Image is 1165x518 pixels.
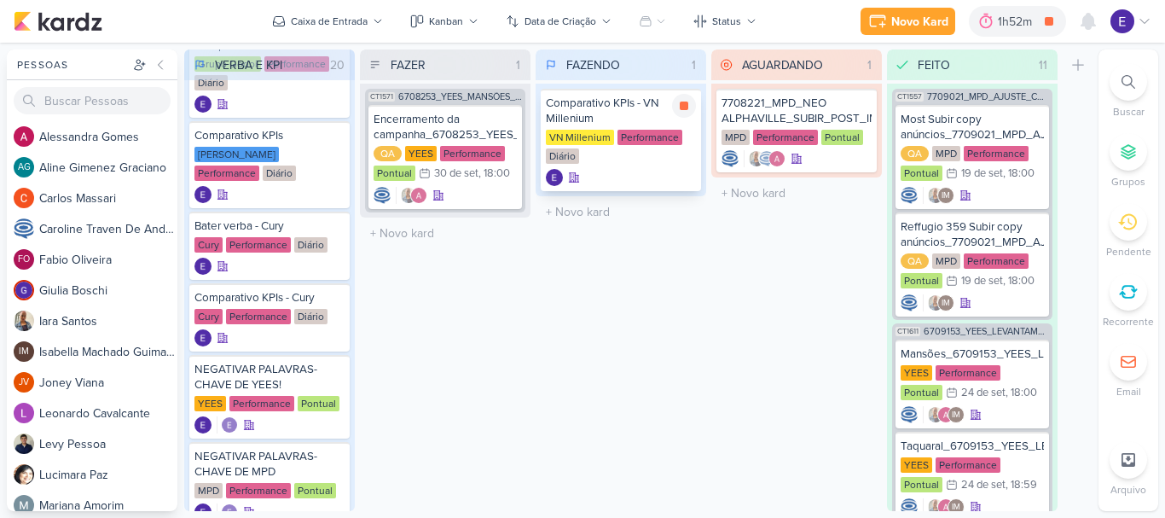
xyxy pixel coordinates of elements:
[998,13,1037,31] div: 1h52m
[923,187,954,204] div: Colaboradores: Iara Santos, Isabella Machado Guimarães
[194,258,212,275] div: Criador(a): Eduardo Quaresma
[937,498,954,515] img: Alessandra Gomes
[194,128,345,143] div: Comparativo KPIs
[396,187,427,204] div: Colaboradores: Iara Santos, Alessandra Gomes
[39,251,177,269] div: F a b i o O l i v e i r a
[901,439,1044,454] div: Taquaral_6709153_YEES_LEVANTAMENTO_DE_CRIATIVOS_ATIVOS
[374,187,391,204] div: Criador(a): Caroline Traven De Andrade
[19,347,29,357] p: IM
[194,449,345,480] div: NEGATIVAR PALAVRAS-CHAVE DE MPD
[952,503,960,512] p: IM
[14,87,171,114] input: Buscar Pessoas
[226,237,291,253] div: Performance
[722,96,872,126] div: 7708221_MPD_NEO ALPHAVILLE_SUBIR_POST_IMPULSIONAMENTO_META_ADS
[39,159,177,177] div: A l i n e G i m e n e z G r a c i a n o
[194,96,212,113] img: Eduardo Quaresma
[964,253,1029,269] div: Performance
[194,396,226,411] div: YEES
[948,498,965,515] div: Isabella Machado Guimarães
[398,92,522,102] span: 6708253_YEES_MANSÕES_SUBIR_PEÇAS_CAMPANHA
[901,406,918,423] img: Caroline Traven De Andrade
[14,280,34,300] img: Giulia Boschi
[937,294,954,311] div: Isabella Machado Guimarães
[194,290,345,306] div: Comparativo KPIs - Cury
[374,146,402,161] div: QA
[901,385,942,400] div: Pontual
[1110,482,1146,498] p: Arquivo
[901,457,932,473] div: YEES
[936,457,1000,473] div: Performance
[14,11,102,32] img: kardz.app
[368,92,395,102] span: CT1571
[901,498,918,515] img: Caroline Traven De Andrade
[39,435,177,453] div: L e v y P e s s o a
[39,466,177,484] div: L u c i m a r a P a z
[722,150,739,167] img: Caroline Traven De Andrade
[14,434,34,454] img: Levy Pessoa
[901,273,942,288] div: Pontual
[546,169,563,186] div: Criador(a): Eduardo Quaresma
[39,128,177,146] div: A l e s s a n d r a G o m e s
[927,406,944,423] img: Iara Santos
[194,186,212,203] img: Eduardo Quaresma
[478,168,510,179] div: , 18:00
[363,221,527,246] input: + Novo kard
[194,166,259,181] div: Performance
[961,168,1003,179] div: 19 de set
[927,498,944,515] img: Iara Santos
[715,181,878,206] input: + Novo kard
[39,282,177,300] div: G i u l i a B o s c h i
[14,341,34,362] div: Isabella Machado Guimarães
[932,253,960,269] div: MPD
[901,477,942,492] div: Pontual
[14,57,130,73] div: Pessoas
[901,187,918,204] img: Caroline Traven De Andrade
[901,365,932,381] div: YEES
[937,406,954,423] img: Alessandra Gomes
[768,150,785,167] img: Alessandra Gomes
[895,327,920,336] span: CT1611
[758,150,775,167] img: Caroline Traven De Andrade
[1113,104,1145,119] p: Buscar
[440,146,505,161] div: Performance
[14,249,34,270] div: Fabio Oliveira
[400,187,417,204] img: Iara Santos
[821,130,863,145] div: Pontual
[961,480,1006,491] div: 24 de set
[961,276,1003,287] div: 19 de set
[901,219,1044,250] div: Reffugio 359 Subir copy anúncios_7709021_MPD_AJUSTE_COPY_ANÚNCIO
[405,146,437,161] div: YEES
[927,294,944,311] img: Iara Santos
[952,411,960,420] p: IM
[546,148,579,164] div: Diário
[194,329,212,346] div: Criador(a): Eduardo Quaresma
[901,294,918,311] img: Caroline Traven De Andrade
[901,166,942,181] div: Pontual
[374,166,415,181] div: Pontual
[901,406,918,423] div: Criador(a): Caroline Traven De Andrade
[927,92,1049,102] span: 7709021_MPD_AJUSTE_COPY_ANÚNCIO
[14,464,34,485] img: Lucimara Paz
[18,163,31,172] p: AG
[861,56,878,74] div: 1
[263,166,296,181] div: Diário
[194,258,212,275] img: Eduardo Quaresma
[1111,174,1145,189] p: Grupos
[748,150,765,167] img: Iara Santos
[672,94,696,118] div: Parar relógio
[744,150,785,167] div: Colaboradores: Iara Santos, Caroline Traven De Andrade, Alessandra Gomes
[226,309,291,324] div: Performance
[14,126,34,147] img: Alessandra Gomes
[434,168,478,179] div: 30 de set
[617,130,682,145] div: Performance
[901,253,929,269] div: QA
[410,187,427,204] img: Alessandra Gomes
[323,56,351,74] div: 20
[924,327,1049,336] span: 6709153_YEES_LEVANTAMENTO_DE_CRIATIVOS_ATIVOS
[895,92,924,102] span: CT1557
[294,309,327,324] div: Diário
[546,96,696,126] div: Comparativo KPIs - VN Millenium
[1003,276,1035,287] div: , 18:00
[1006,480,1037,491] div: , 18:59
[539,200,703,224] input: + Novo kard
